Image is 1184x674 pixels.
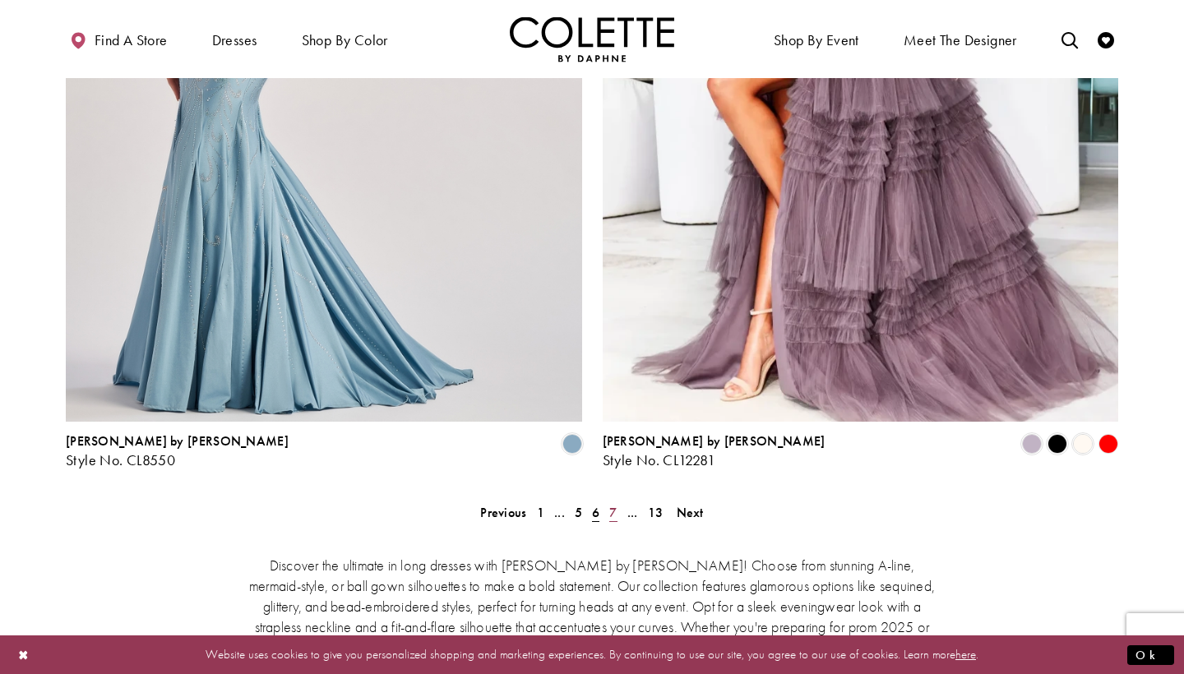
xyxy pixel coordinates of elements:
span: 1 [537,504,544,521]
span: Dresses [212,32,257,48]
span: Previous [480,504,526,521]
a: 1 [532,501,549,524]
span: Style No. CL8550 [66,450,175,469]
a: Check Wishlist [1094,16,1118,62]
p: Website uses cookies to give you personalized shopping and marketing experiences. By continuing t... [118,644,1066,666]
span: Current page [587,501,604,524]
a: Visit Home Page [510,16,674,62]
span: ... [554,504,565,521]
a: 13 [643,501,668,524]
span: Dresses [208,16,261,62]
a: here [955,646,976,662]
a: ... [622,501,643,524]
a: 5 [570,501,587,524]
span: Meet the designer [904,32,1017,48]
i: Black [1048,434,1067,454]
a: ... [549,501,570,524]
span: [PERSON_NAME] by [PERSON_NAME] [603,432,826,450]
span: 7 [609,504,617,521]
a: Meet the designer [900,16,1021,62]
span: Next [677,504,704,521]
i: Dusty Blue [562,434,582,454]
div: Colette by Daphne Style No. CL12281 [603,434,826,469]
span: Find a store [95,32,168,48]
i: Diamond White [1073,434,1093,454]
a: Prev Page [475,501,531,524]
a: Next Page [672,501,709,524]
div: Colette by Daphne Style No. CL8550 [66,434,289,469]
img: Colette by Daphne [510,16,674,62]
span: 13 [648,504,664,521]
span: 5 [575,504,582,521]
span: 6 [592,504,599,521]
a: Toggle search [1057,16,1082,62]
span: Shop by color [298,16,392,62]
span: Style No. CL12281 [603,450,716,469]
a: Find a store [66,16,171,62]
span: ... [627,504,638,521]
i: Red [1098,434,1118,454]
span: Shop By Event [770,16,863,62]
i: Heather [1022,434,1042,454]
button: Submit Dialog [1127,644,1174,665]
span: Shop by color [302,32,388,48]
span: [PERSON_NAME] by [PERSON_NAME] [66,432,289,450]
button: Close Dialog [10,640,38,669]
span: Shop By Event [774,32,859,48]
a: 7 [604,501,622,524]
